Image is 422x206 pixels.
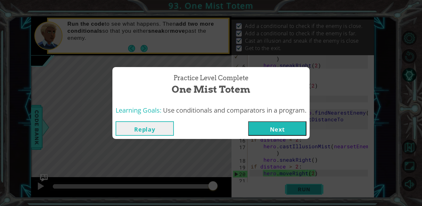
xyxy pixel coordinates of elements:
span: Learning Goals: [116,106,161,115]
span: Use conditionals and comparators in a program. [163,106,306,115]
button: Replay [116,121,174,136]
span: One Mist Totem [172,82,250,96]
button: Next [248,121,306,136]
span: Practice Level Complete [174,73,248,83]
